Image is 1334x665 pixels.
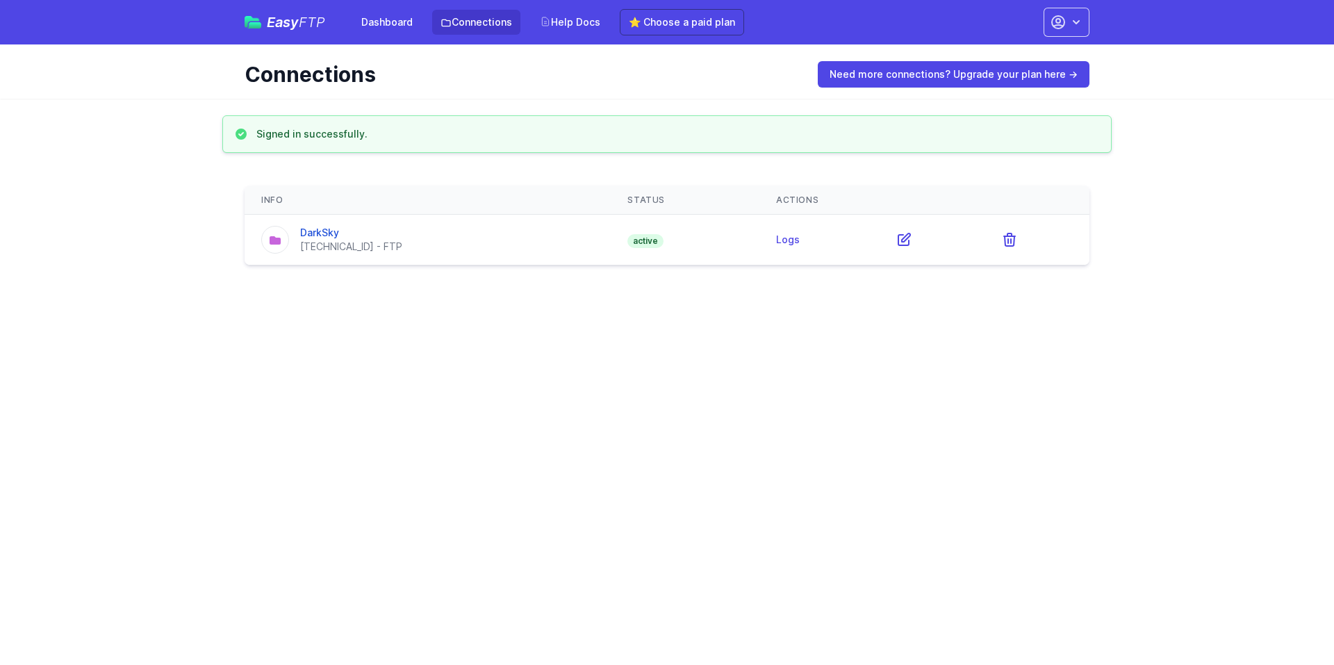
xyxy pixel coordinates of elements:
[256,127,368,141] h3: Signed in successfully.
[759,186,1089,215] th: Actions
[611,186,759,215] th: Status
[432,10,520,35] a: Connections
[300,240,402,254] div: [TECHNICAL_ID] - FTP
[620,9,744,35] a: ⭐ Choose a paid plan
[299,14,325,31] span: FTP
[245,62,798,87] h1: Connections
[776,233,800,245] a: Logs
[532,10,609,35] a: Help Docs
[300,227,339,238] a: DarkSky
[245,15,325,29] a: EasyFTP
[245,186,611,215] th: Info
[267,15,325,29] span: Easy
[818,61,1089,88] a: Need more connections? Upgrade your plan here →
[353,10,421,35] a: Dashboard
[245,16,261,28] img: easyftp_logo.png
[627,234,664,248] span: active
